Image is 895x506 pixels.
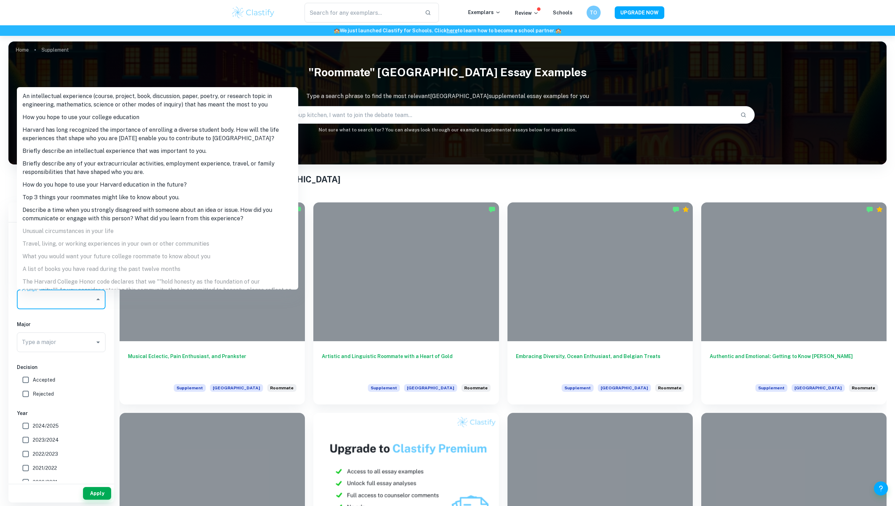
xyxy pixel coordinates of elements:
li: An intellectual experience (course, project, book, discussion, paper, poetry, or research topic i... [17,90,298,111]
button: Help and Feedback [874,481,888,495]
li: How you hope to use your college education [17,111,298,124]
button: UPGRADE NOW [615,6,664,19]
li: How do you hope to use your Harvard education in the future? [17,179,298,191]
img: Clastify logo [231,6,276,20]
h6: We just launched Clastify for Schools. Click to learn how to become a school partner. [1,27,894,34]
li: Describe a time when you strongly disagreed with someone about an idea or issue. How did you comm... [17,204,298,225]
span: 🏫 [555,28,561,33]
h6: TO [589,9,597,17]
li: Briefly describe any of your extracurricular activities, employment experience, travel, or family... [17,157,298,179]
a: Schools [553,10,573,15]
p: Exemplars [468,8,501,16]
p: Review [515,9,539,17]
span: 🏫 [334,28,340,33]
a: here [447,28,458,33]
li: Top 3 things your roommates might like to know about you. [17,191,298,204]
button: TO [587,6,601,20]
li: Briefly describe an intellectual experience that was important to you. [17,145,298,157]
input: Search for any exemplars... [305,3,420,22]
li: Harvard has long recognized the importance of enrolling a diverse student body. How will the life... [17,124,298,145]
